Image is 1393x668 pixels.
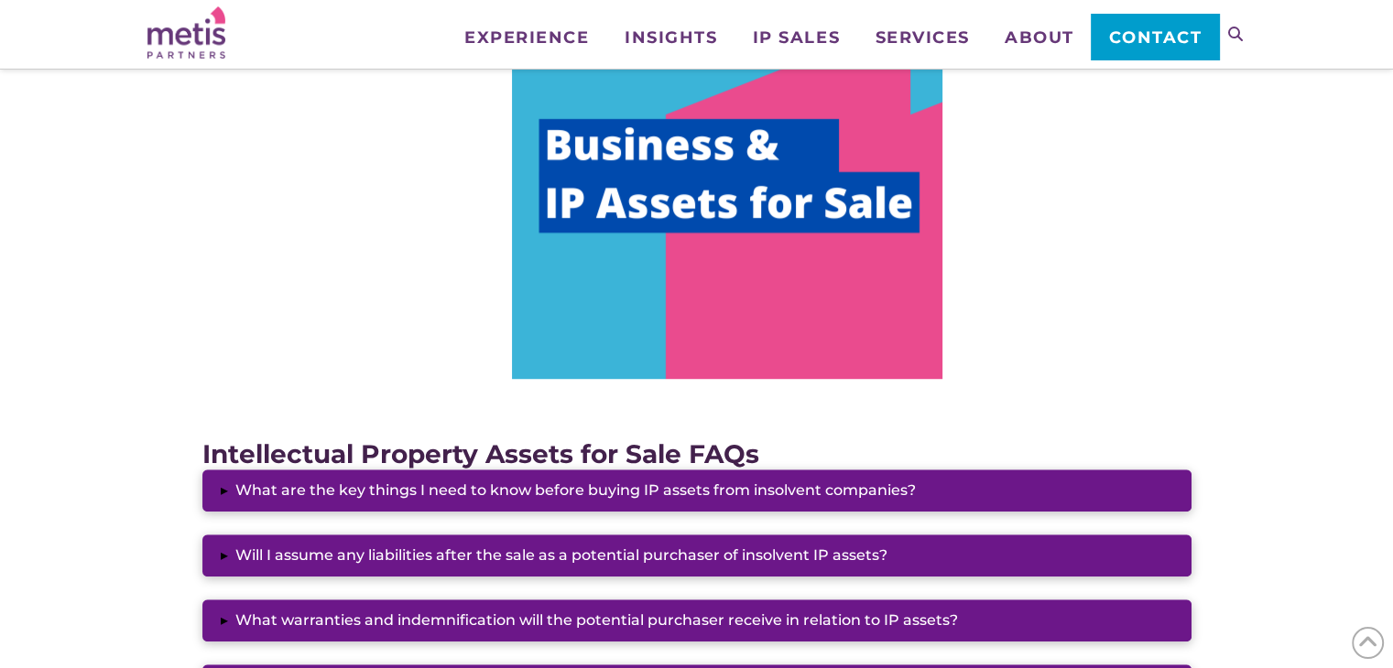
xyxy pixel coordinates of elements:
[202,469,1192,512] button: ▸What are the key things I need to know before buying IP assets from insolvent companies?
[875,29,969,46] span: Services
[1109,29,1202,46] span: Contact
[512,18,942,379] img: Business IP Assets for sale
[753,29,840,46] span: IP Sales
[1005,29,1074,46] span: About
[202,438,759,469] strong: Intellectual Property Assets for Sale FAQs
[202,599,1192,641] button: ▸What warranties and indemnification will the potential purchaser receive in relation to IP assets?
[1091,14,1218,59] a: Contact
[625,29,717,46] span: Insights
[202,534,1192,576] button: ▸Will I assume any liabilities after the sale as a potential purchaser of insolvent IP assets?
[464,29,589,46] span: Experience
[147,6,225,59] img: Metis Partners
[1352,627,1384,659] span: Back to Top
